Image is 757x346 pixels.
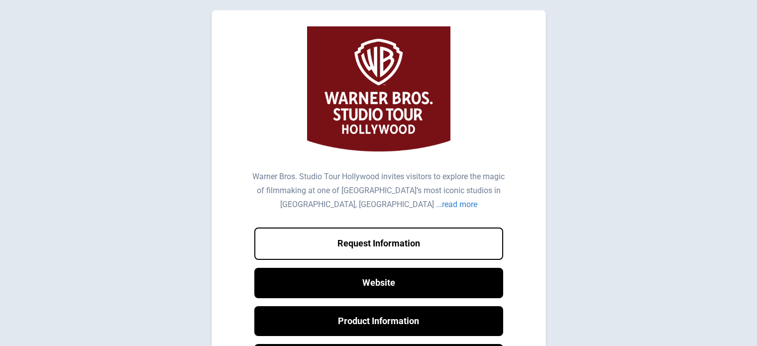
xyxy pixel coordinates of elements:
[436,200,477,209] div: ...read more
[254,306,503,337] a: Product Information
[254,268,503,298] a: Website
[307,26,450,152] img: Warner Bros. Studio Tour Hollywood Logo
[252,172,505,209] div: Warner Bros. Studio Tour Hollywood invites visitors to explore the magic of filmmaking at one of ...
[254,228,503,260] button: Request Information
